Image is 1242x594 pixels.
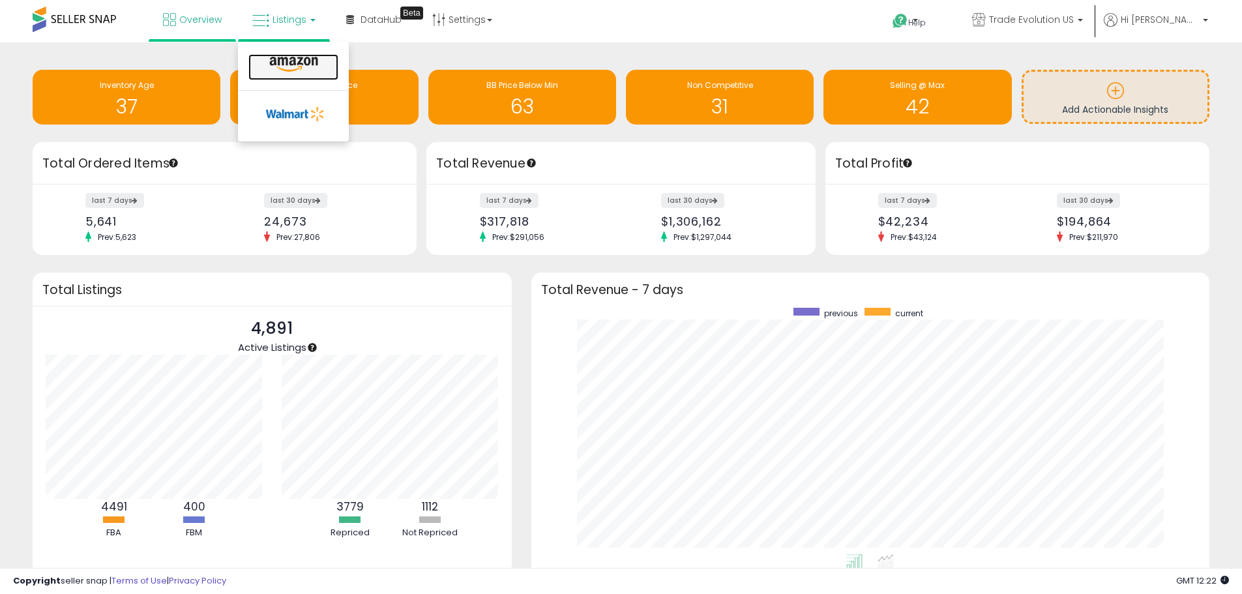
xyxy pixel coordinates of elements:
[273,13,306,26] span: Listings
[13,574,61,587] strong: Copyright
[75,527,153,539] div: FBA
[428,70,616,125] a: BB Price Below Min 63
[626,70,814,125] a: Non Competitive 31
[101,499,127,514] b: 4491
[1057,215,1187,228] div: $194,864
[480,193,539,208] label: last 7 days
[111,574,167,587] a: Terms of Use
[486,231,551,243] span: Prev: $291,056
[1024,72,1207,122] a: Add Actionable Insights
[270,231,327,243] span: Prev: 27,806
[237,96,411,117] h1: 2029
[155,527,233,539] div: FBM
[361,13,402,26] span: DataHub
[311,527,389,539] div: Repriced
[291,80,357,91] span: Needs to Reprice
[902,157,913,169] div: Tooltip anchor
[85,215,215,228] div: 5,641
[400,7,423,20] div: Tooltip anchor
[541,285,1200,295] h3: Total Revenue - 7 days
[882,3,951,42] a: Help
[238,340,306,354] span: Active Listings
[661,215,793,228] div: $1,306,162
[1121,13,1199,26] span: Hi [PERSON_NAME]
[486,80,558,91] span: BB Price Below Min
[85,193,144,208] label: last 7 days
[835,155,1200,173] h3: Total Profit
[1057,193,1120,208] label: last 30 days
[908,17,926,28] span: Help
[884,231,943,243] span: Prev: $43,124
[878,215,1008,228] div: $42,234
[42,155,407,173] h3: Total Ordered Items
[890,80,945,91] span: Selling @ Max
[238,316,306,341] p: 4,891
[667,231,738,243] span: Prev: $1,297,044
[179,13,222,26] span: Overview
[525,157,537,169] div: Tooltip anchor
[306,342,318,353] div: Tooltip anchor
[100,80,154,91] span: Inventory Age
[91,231,143,243] span: Prev: 5,623
[1104,13,1208,42] a: Hi [PERSON_NAME]
[13,575,226,587] div: seller snap | |
[42,285,502,295] h3: Total Listings
[632,96,807,117] h1: 31
[1176,574,1229,587] span: 2025-10-8 12:22 GMT
[830,96,1005,117] h1: 42
[435,96,610,117] h1: 63
[264,193,327,208] label: last 30 days
[895,308,923,319] span: current
[989,13,1074,26] span: Trade Evolution US
[687,80,753,91] span: Non Competitive
[480,215,612,228] div: $317,818
[823,70,1011,125] a: Selling @ Max 42
[230,70,418,125] a: Needs to Reprice 2029
[878,193,937,208] label: last 7 days
[336,499,364,514] b: 3779
[422,499,438,514] b: 1112
[391,527,469,539] div: Not Repriced
[39,96,214,117] h1: 37
[892,13,908,29] i: Get Help
[183,499,205,514] b: 400
[436,155,806,173] h3: Total Revenue
[33,70,220,125] a: Inventory Age 37
[168,157,179,169] div: Tooltip anchor
[169,574,226,587] a: Privacy Policy
[1062,103,1168,116] span: Add Actionable Insights
[824,308,858,319] span: previous
[264,215,394,228] div: 24,673
[661,193,724,208] label: last 30 days
[1063,231,1125,243] span: Prev: $211,970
